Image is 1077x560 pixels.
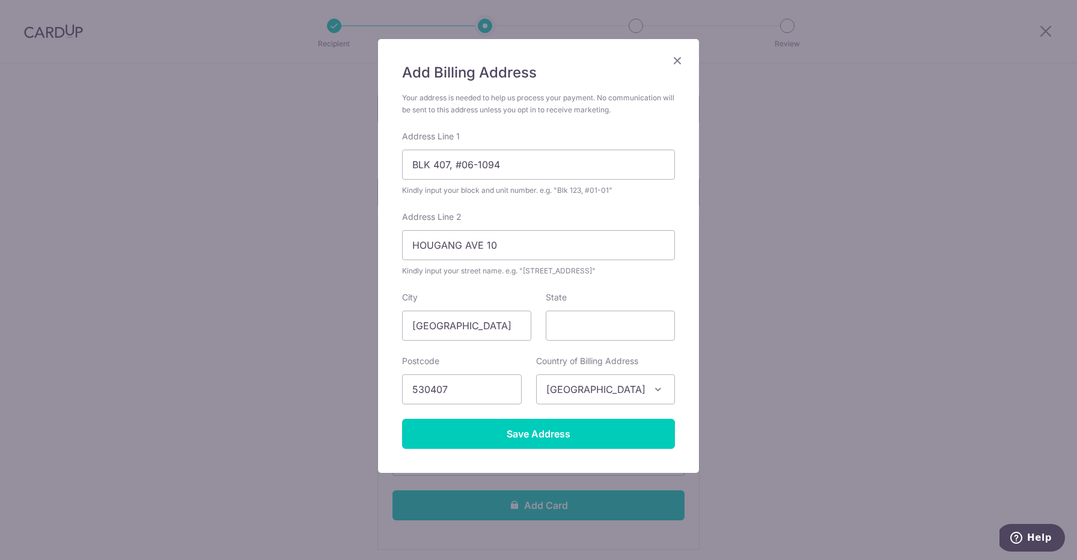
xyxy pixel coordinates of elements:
label: City [402,291,418,303]
button: Close [670,53,685,68]
span: Singapore [537,375,674,404]
div: Kindly input your street name. e.g. "[STREET_ADDRESS]" [402,265,675,277]
span: Singapore [536,374,675,404]
label: Address Line 2 [402,211,462,223]
h5: Add Billing Address [402,63,675,82]
input: Save Address [402,419,675,449]
div: Kindly input your block and unit number. e.g. "Blk 123, #01-01" [402,184,675,196]
div: Your address is needed to help us process your payment. No communication will be sent to this add... [402,92,675,116]
label: State [546,291,567,303]
label: Postcode [402,355,439,367]
label: Country of Billing Address [536,355,638,367]
label: Address Line 1 [402,130,460,142]
iframe: Opens a widget where you can find more information [999,524,1065,554]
